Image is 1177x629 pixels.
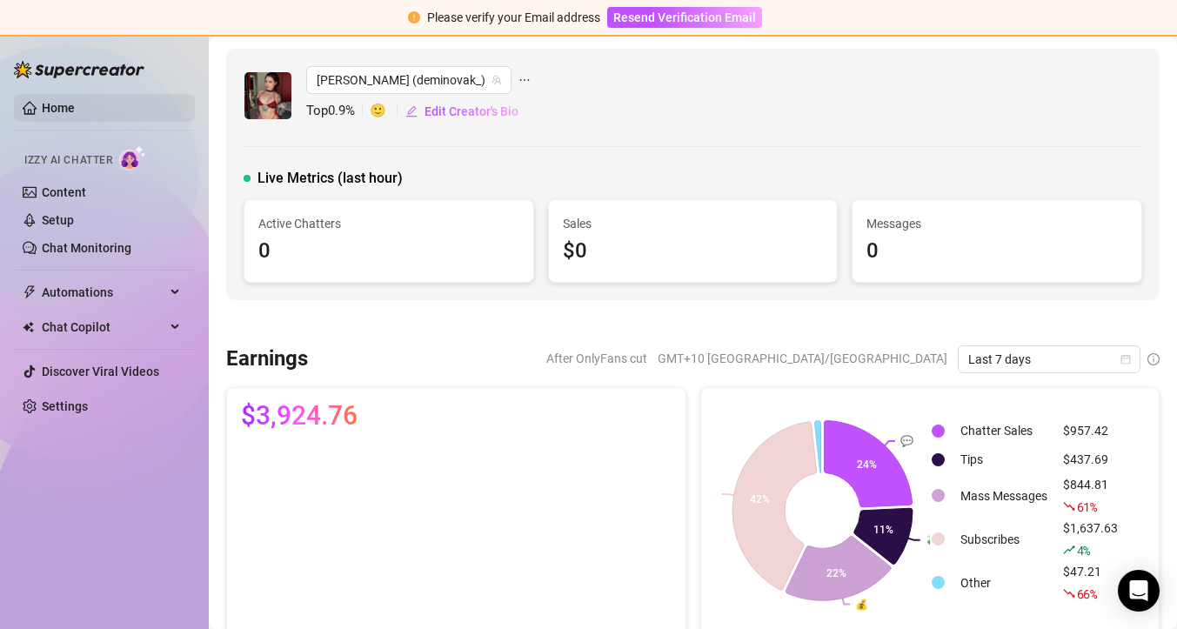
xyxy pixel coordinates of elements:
[226,345,308,373] h3: Earnings
[42,278,165,306] span: Automations
[968,346,1130,372] span: Last 7 days
[306,101,370,122] span: Top 0.9 %
[42,241,131,255] a: Chat Monitoring
[1118,570,1160,612] div: Open Intercom Messenger
[613,10,756,24] span: Resend Verification Email
[23,321,34,333] img: Chat Copilot
[370,101,405,122] span: 🙂
[703,487,716,500] text: 👤
[257,168,403,189] span: Live Metrics (last hour)
[900,434,913,447] text: 💬
[241,402,358,430] span: $3,924.76
[1077,542,1090,559] span: 4 %
[1147,353,1160,365] span: info-circle
[1063,587,1075,599] span: fall
[1063,475,1118,517] div: $844.81
[24,152,112,169] span: Izzy AI Chatter
[855,598,868,611] text: 💰
[953,562,1054,604] td: Other
[317,67,501,93] span: Demi (deminovak_)
[1120,354,1131,365] span: calendar
[953,519,1054,560] td: Subscribes
[518,66,531,94] span: ellipsis
[1077,586,1097,602] span: 66 %
[1063,450,1118,469] div: $437.69
[408,11,420,23] span: exclamation-circle
[1063,519,1118,560] div: $1,637.63
[953,475,1054,517] td: Mass Messages
[42,365,159,378] a: Discover Viral Videos
[427,8,600,27] div: Please verify your Email address
[42,101,75,115] a: Home
[14,61,144,78] img: logo-BBDzfeDw.svg
[42,313,165,341] span: Chat Copilot
[42,185,86,199] a: Content
[953,418,1054,445] td: Chatter Sales
[563,235,824,268] div: $0
[1063,544,1075,556] span: rise
[119,145,146,171] img: AI Chatter
[1063,562,1118,604] div: $47.21
[405,97,519,125] button: Edit Creator's Bio
[1063,421,1118,440] div: $957.42
[492,75,502,85] span: team
[1063,500,1075,512] span: fall
[42,213,74,227] a: Setup
[866,235,1127,268] div: 0
[258,235,519,268] div: 0
[563,214,824,233] span: Sales
[425,104,518,118] span: Edit Creator's Bio
[23,285,37,299] span: thunderbolt
[1077,499,1097,515] span: 61 %
[925,533,938,546] text: 💸
[953,446,1054,473] td: Tips
[258,214,519,233] span: Active Chatters
[546,345,647,371] span: After OnlyFans cut
[405,105,418,117] span: edit
[607,7,762,28] button: Resend Verification Email
[244,72,291,119] img: Demi
[658,345,947,371] span: GMT+10 [GEOGRAPHIC_DATA]/[GEOGRAPHIC_DATA]
[42,399,88,413] a: Settings
[866,214,1127,233] span: Messages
